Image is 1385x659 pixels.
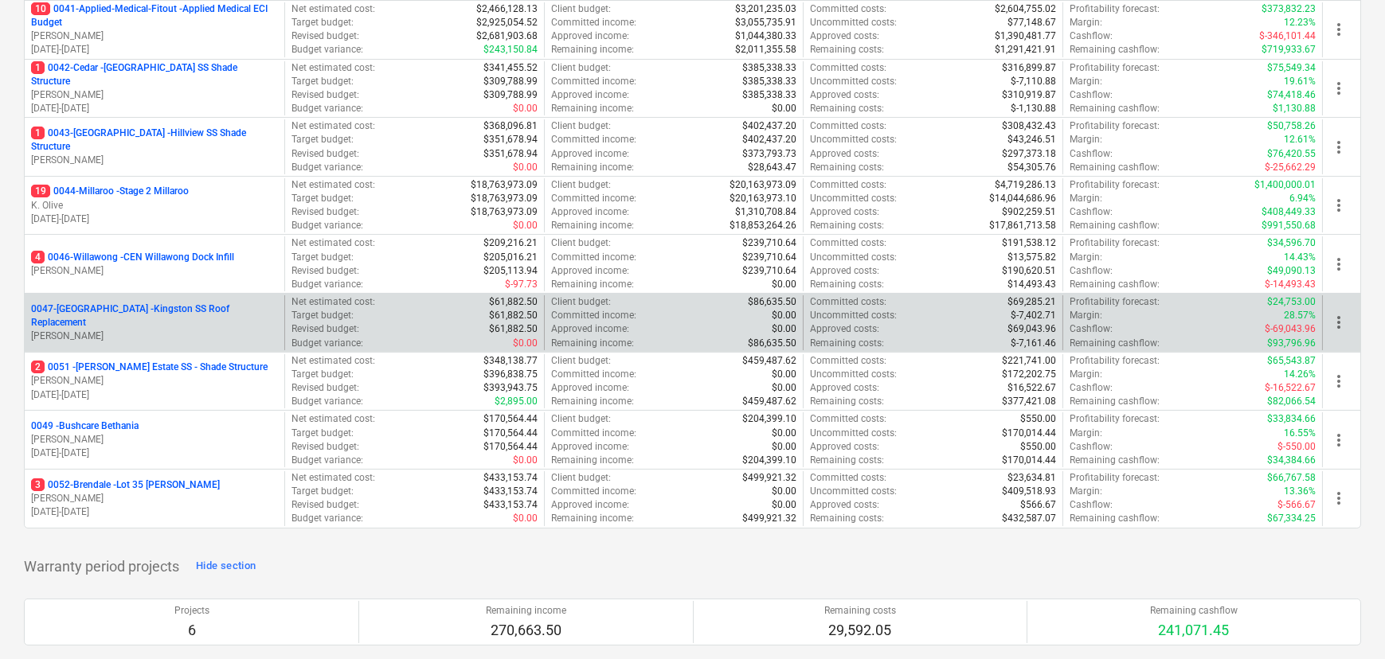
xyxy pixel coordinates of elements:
p: Remaining costs : [810,395,884,408]
p: Target budget : [291,309,354,322]
p: $402,437.20 [742,133,796,146]
p: [DATE] - [DATE] [31,505,278,519]
p: $239,710.64 [742,236,796,250]
p: Committed costs : [810,295,886,309]
p: Target budget : [291,133,354,146]
p: 0043-[GEOGRAPHIC_DATA] - Hillview SS Shade Structure [31,127,278,154]
p: $13,575.82 [1007,251,1056,264]
p: Cashflow : [1070,88,1113,102]
p: $2,925,054.52 [476,16,538,29]
p: Approved costs : [810,88,879,102]
p: Profitability forecast : [1070,178,1160,192]
p: Uncommitted costs : [810,309,897,322]
p: $209,216.21 [483,236,538,250]
div: 40046-Willawong -CEN Willawong Dock Infill[PERSON_NAME] [31,251,278,278]
span: more_vert [1329,20,1348,39]
p: $170,564.44 [483,427,538,440]
p: 28.57% [1284,309,1316,322]
p: Target budget : [291,427,354,440]
p: Remaining income : [551,43,634,57]
p: 0041-Applied-Medical-Fitout - Applied Medical ECI Budget [31,2,278,29]
p: Uncommitted costs : [810,16,897,29]
p: Margin : [1070,251,1102,264]
p: Approved income : [551,147,629,161]
p: Approved income : [551,88,629,102]
p: $239,710.64 [742,251,796,264]
p: $2,466,128.13 [476,2,538,16]
p: Remaining income : [551,102,634,115]
p: Approved costs : [810,264,879,278]
p: Committed income : [551,16,636,29]
p: $377,421.08 [1002,395,1056,408]
p: $14,493.43 [1007,278,1056,291]
p: $459,487.62 [742,354,796,368]
p: Revised budget : [291,440,359,454]
p: $-346,101.44 [1259,29,1316,43]
p: Approved costs : [810,205,879,219]
p: 16.55% [1284,427,1316,440]
p: 14.43% [1284,251,1316,264]
p: $69,285.21 [1007,295,1056,309]
p: Target budget : [291,192,354,205]
p: Net estimated cost : [291,412,375,426]
span: more_vert [1329,372,1348,391]
p: $50,758.26 [1267,119,1316,133]
p: $65,543.87 [1267,354,1316,368]
p: $0.00 [772,381,796,395]
p: 0051 - [PERSON_NAME] Estate SS - Shade Structure [31,361,268,374]
p: Revised budget : [291,381,359,395]
p: Committed income : [551,133,636,146]
p: Committed income : [551,309,636,322]
p: [PERSON_NAME] [31,264,278,278]
p: $-69,043.96 [1265,322,1316,336]
p: Committed costs : [810,61,886,75]
p: [PERSON_NAME] [31,329,278,343]
p: Profitability forecast : [1070,236,1160,250]
p: $0.00 [772,278,796,291]
p: $-7,110.88 [1011,75,1056,88]
p: $205,113.94 [483,264,538,278]
p: $-1,130.88 [1011,102,1056,115]
p: $902,259.51 [1002,205,1056,219]
p: 0044-Millaroo - Stage 2 Millaroo [31,185,189,198]
p: Uncommitted costs : [810,251,897,264]
p: $49,090.13 [1267,264,1316,278]
p: $18,763,973.09 [471,178,538,192]
span: 3 [31,478,45,491]
p: $28,643.47 [748,161,796,174]
p: $3,055,735.91 [735,16,796,29]
p: Target budget : [291,75,354,88]
p: Net estimated cost : [291,119,375,133]
p: $18,853,264.26 [730,219,796,232]
p: Revised budget : [291,264,359,278]
p: Remaining cashflow : [1070,43,1160,57]
p: $385,338.33 [742,75,796,88]
p: Margin : [1070,75,1102,88]
p: 6.94% [1289,192,1316,205]
p: $69,043.96 [1007,322,1056,336]
p: $385,338.33 [742,61,796,75]
span: 2 [31,361,45,373]
p: Committed costs : [810,178,886,192]
p: Profitability forecast : [1070,61,1160,75]
p: Committed costs : [810,2,886,16]
p: Budget variance : [291,43,363,57]
p: Approved income : [551,264,629,278]
p: Client budget : [551,412,611,426]
p: $308,432.43 [1002,119,1056,133]
p: $-16,522.67 [1265,381,1316,395]
p: Margin : [1070,133,1102,146]
p: Remaining income : [551,395,634,408]
p: $0.00 [772,102,796,115]
p: $2,604,755.02 [995,2,1056,16]
p: $93,796.96 [1267,337,1316,350]
p: Remaining costs : [810,278,884,291]
p: $385,338.33 [742,88,796,102]
p: $309,788.99 [483,75,538,88]
p: 0042-Cedar - [GEOGRAPHIC_DATA] SS Shade Structure [31,61,278,88]
p: $-7,161.46 [1011,337,1056,350]
p: $61,882.50 [489,295,538,309]
p: $1,310,708.84 [735,205,796,219]
p: $396,838.75 [483,368,538,381]
p: 0047-[GEOGRAPHIC_DATA] - Kingston SS Roof Replacement [31,302,278,329]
